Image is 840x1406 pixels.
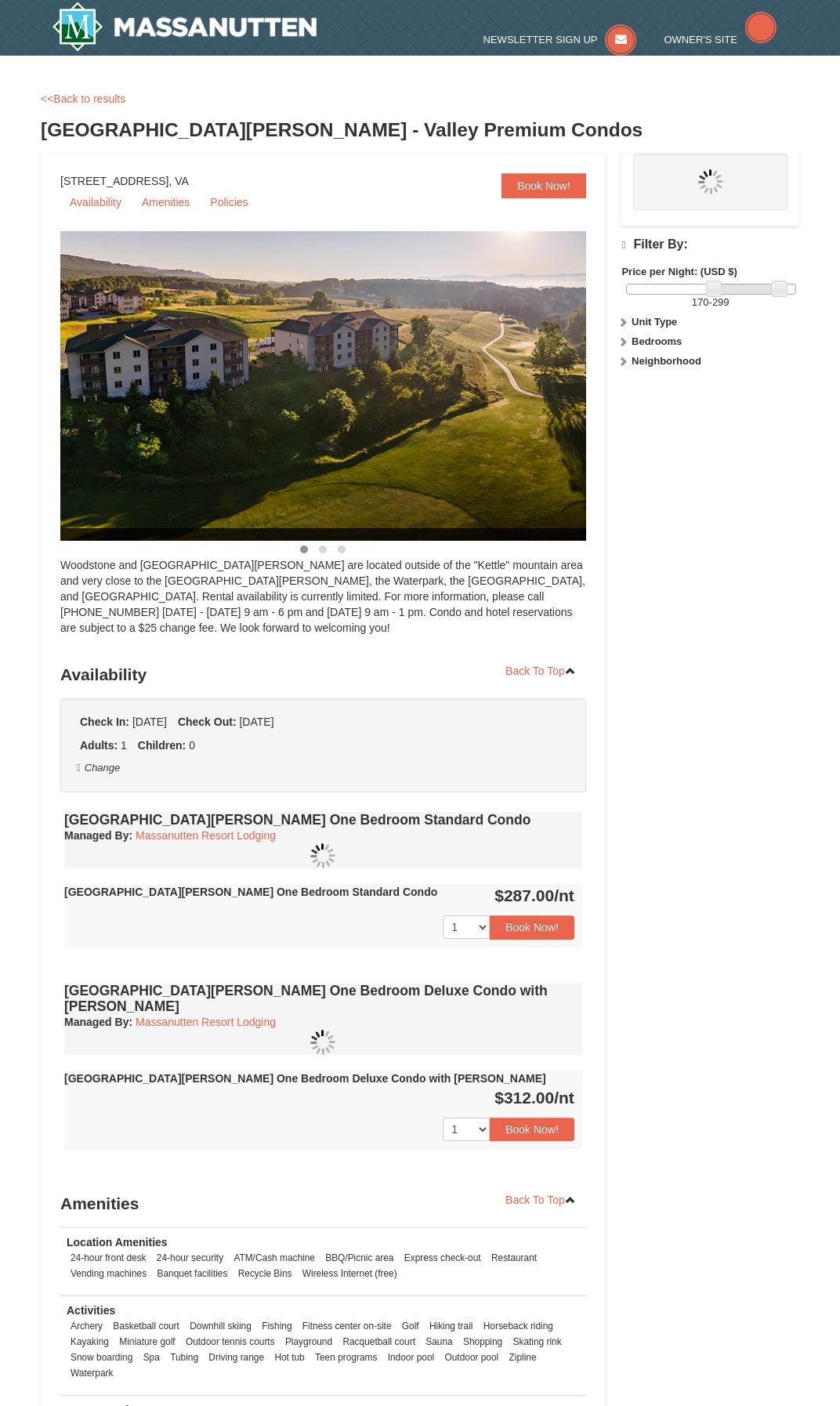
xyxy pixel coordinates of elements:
[136,829,276,842] a: Massanutten Resort Lodging
[178,716,237,728] strong: Check Out:
[60,1188,586,1219] h3: Amenities
[132,716,167,728] span: [DATE]
[712,296,730,308] span: 299
[698,169,723,194] img: wait.gif
[509,1334,566,1350] li: Skating rink
[64,829,132,842] strong: :
[384,1350,439,1365] li: Indoor pool
[501,173,586,198] a: Book Now!
[234,1266,296,1281] li: Recycle Bins
[67,1304,115,1317] strong: Activities
[139,1350,164,1365] li: Spa
[483,34,598,45] span: Newsletter Sign Up
[299,1318,396,1334] li: Fitness center on-site
[664,34,737,45] span: Owner's Site
[632,316,677,328] strong: Unit Type
[67,1350,136,1365] li: Snow boarding
[64,1016,129,1028] span: Managed By
[490,1118,574,1141] button: Book Now!
[138,739,186,752] strong: Children:
[64,983,582,1014] h4: [GEOGRAPHIC_DATA][PERSON_NAME] One Bedroom Deluxe Condo with [PERSON_NAME]
[299,1266,401,1281] li: Wireless Internet (free)
[60,557,586,651] div: Woodstone and [GEOGRAPHIC_DATA][PERSON_NAME] are located outside of the "Kettle" mountain area an...
[67,1236,168,1248] strong: Location Amenities
[239,716,273,728] span: [DATE]
[205,1350,268,1365] li: Driving range
[182,1334,279,1350] li: Outdoor tennis courts
[632,335,682,347] strong: Bedrooms
[64,829,129,842] span: Managed By
[554,886,574,904] span: /nt
[692,296,709,308] span: 170
[136,1016,276,1028] a: Massanutten Resort Lodging
[153,1250,227,1266] li: 24-hour security
[270,1350,308,1365] li: Hot tub
[480,1318,557,1334] li: Horseback riding
[621,266,737,277] strong: Price per Night: (USD $)
[311,1350,381,1365] li: Teen programs
[121,739,127,752] span: 1
[281,1334,336,1350] li: Playground
[154,1266,232,1281] li: Banquet facilities
[109,1318,183,1334] li: Basketball court
[64,1016,132,1028] strong: :
[310,843,335,868] img: wait.gif
[67,1318,107,1334] li: Archery
[554,1089,574,1107] span: /nt
[60,190,131,214] a: Availability
[166,1350,202,1365] li: Tubing
[495,1188,586,1212] a: Back To Top
[621,237,799,252] h4: Filter By:
[398,1318,423,1334] li: Golf
[60,231,625,541] img: 19219041-4-ec11c166.jpg
[422,1334,456,1350] li: Sauna
[621,295,799,310] label: -
[67,1365,117,1381] li: Waterpark
[189,739,195,752] span: 0
[201,190,257,214] a: Policies
[483,34,637,45] a: Newsletter Sign Up
[41,92,125,105] a: <<Back to results
[230,1250,319,1266] li: ATM/Cash machine
[310,1030,335,1055] img: wait.gif
[80,716,129,728] strong: Check In:
[64,886,437,898] strong: [GEOGRAPHIC_DATA][PERSON_NAME] One Bedroom Standard Condo
[76,759,121,777] button: Change
[487,1250,541,1266] li: Restaurant
[52,2,317,52] img: Massanutten Resort Logo
[400,1250,485,1266] li: Express check-out
[440,1350,502,1365] li: Outdoor pool
[186,1318,255,1334] li: Downhill skiing
[67,1250,150,1266] li: 24-hour front desk
[494,1089,574,1107] strong: $312.00
[80,739,118,752] strong: Adults:
[52,2,317,52] a: Massanutten Resort
[67,1334,113,1350] li: Kayaking
[132,190,199,214] a: Amenities
[339,1334,419,1350] li: Racquetball court
[115,1334,179,1350] li: Miniature golf
[495,659,586,683] a: Back To Top
[425,1318,477,1334] li: Hiking trail
[459,1334,506,1350] li: Shopping
[67,1266,150,1281] li: Vending machines
[664,34,777,45] a: Owner's Site
[41,114,799,146] h3: [GEOGRAPHIC_DATA][PERSON_NAME] - Valley Premium Condos
[494,886,574,904] strong: $287.00
[505,1350,541,1365] li: Zipline
[490,915,574,939] button: Book Now!
[64,812,582,828] h4: [GEOGRAPHIC_DATA][PERSON_NAME] One Bedroom Standard Condo
[632,355,701,367] strong: Neighborhood
[64,1072,546,1085] strong: [GEOGRAPHIC_DATA][PERSON_NAME] One Bedroom Deluxe Condo with [PERSON_NAME]
[258,1318,295,1334] li: Fishing
[321,1250,397,1266] li: BBQ/Picnic area
[60,659,586,690] h3: Availability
